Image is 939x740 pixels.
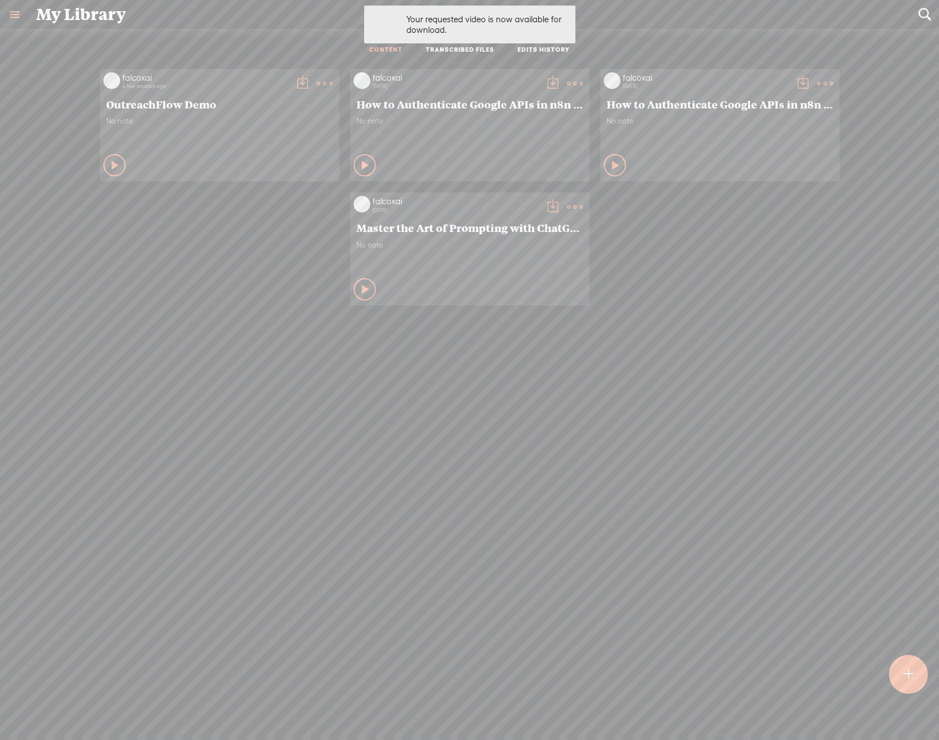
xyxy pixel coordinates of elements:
[354,196,370,213] img: videoLoading.png
[607,97,833,111] span: How to Authenticate Google APIs in n8n – Quick Setup Guide
[369,46,403,55] a: CONTENT
[356,97,583,111] span: How to Authenticate Google APIs in n8n – Quick Setup Guide
[106,116,333,126] span: No note
[356,116,583,126] span: No note
[122,72,289,83] div: falcoxai
[623,83,789,90] div: [DATE]
[406,14,567,36] div: Your requested video is now available for download.
[426,46,494,55] a: TRANSCRIBED FILES
[604,72,620,89] img: videoLoading.png
[356,221,583,234] span: Master the Art of Prompting with ChatGPT
[354,72,370,89] img: videoLoading.png
[372,196,539,207] div: falcoxai
[356,240,583,250] span: No note
[607,116,833,126] span: No note
[372,72,539,83] div: falcoxai
[106,97,333,111] span: OutreachFlow Demo
[103,72,120,89] img: videoLoading.png
[372,83,539,90] div: [DATE]
[122,83,289,90] div: a few seconds ago
[518,46,570,55] a: EDITS HISTORY
[372,207,539,214] div: [DATE]
[623,72,789,83] div: falcoxai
